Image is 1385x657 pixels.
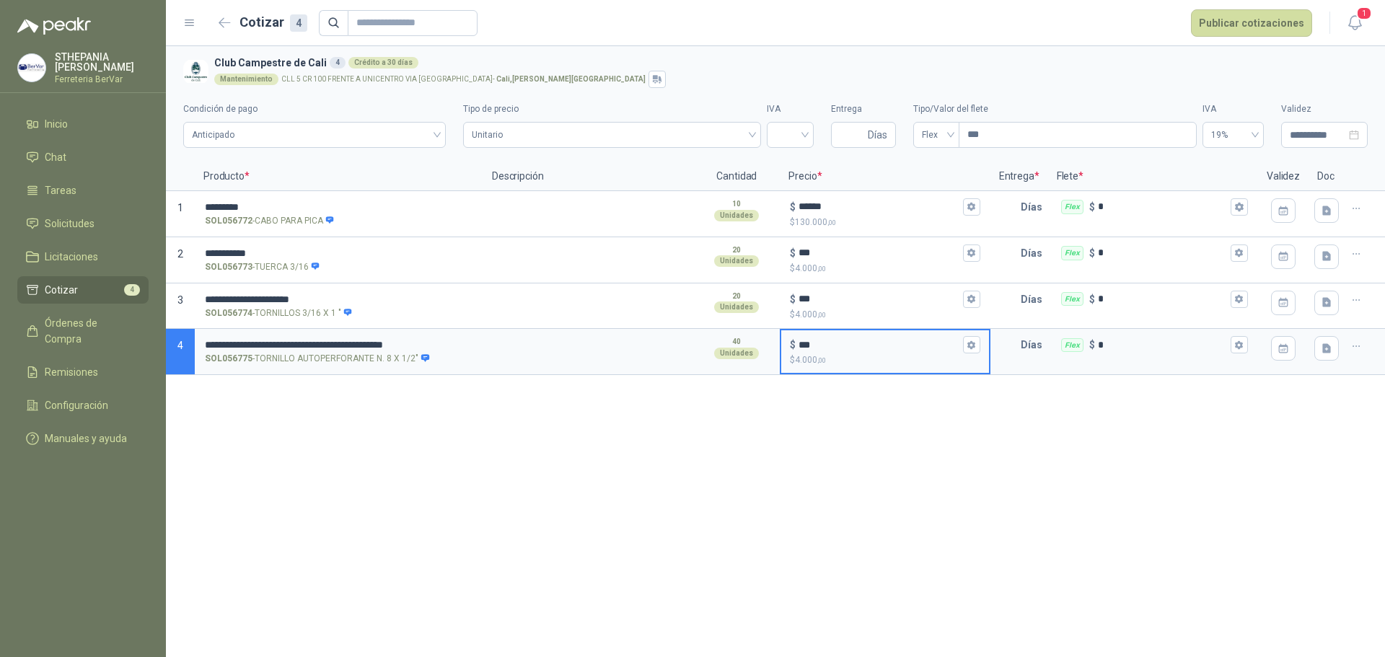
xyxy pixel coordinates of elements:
[1356,6,1372,20] span: 1
[693,162,780,191] p: Cantidad
[348,57,418,69] div: Crédito a 30 días
[205,352,430,366] p: - TORNILLO AUTOPERFORANTE N. 8 X 1/2"
[1098,247,1228,258] input: Flex $
[17,243,149,270] a: Licitaciones
[1061,246,1083,260] div: Flex
[790,308,980,322] p: $
[790,262,980,275] p: $
[45,282,78,298] span: Cotizar
[205,260,320,274] p: - TUERCA 3/16
[868,123,887,147] span: Días
[205,340,473,350] input: SOL056775-TORNILLO AUTOPERFORANTE N. 8 X 1/2"
[1231,244,1248,262] button: Flex $
[817,356,826,364] span: ,00
[790,199,796,215] p: $
[963,198,980,216] button: $$130.000,00
[472,124,752,146] span: Unitario
[767,102,814,116] label: IVA
[714,301,759,313] div: Unidades
[205,294,473,305] input: SOL056774-TORNILLOS 3/16 X 1 "
[795,217,836,227] span: 130.000
[205,307,353,320] p: - TORNILLOS 3/16 X 1 "
[17,17,91,35] img: Logo peakr
[17,392,149,419] a: Configuración
[17,110,149,138] a: Inicio
[714,210,759,221] div: Unidades
[1191,9,1312,37] button: Publicar cotizaciones
[799,201,959,212] input: $$130.000,00
[1342,10,1368,36] button: 1
[799,247,959,258] input: $$4.000,00
[1258,162,1309,191] p: Validez
[1021,330,1048,359] p: Días
[1202,102,1264,116] label: IVA
[17,276,149,304] a: Cotizar4
[1098,294,1228,304] input: Flex $
[55,52,149,72] p: STHEPANIA [PERSON_NAME]
[1048,162,1258,191] p: Flete
[1021,193,1048,221] p: Días
[1231,198,1248,216] button: Flex $
[1061,292,1083,307] div: Flex
[290,14,307,32] div: 4
[205,214,252,228] strong: SOL056772
[496,75,646,83] strong: Cali , [PERSON_NAME][GEOGRAPHIC_DATA]
[205,260,252,274] strong: SOL056773
[463,102,761,116] label: Tipo de precio
[1061,200,1083,214] div: Flex
[790,353,980,367] p: $
[195,162,483,191] p: Producto
[732,244,741,256] p: 20
[214,55,1362,71] h3: Club Campestre de Cali
[780,162,990,191] p: Precio
[55,75,149,84] p: Ferreteria BerVar
[732,336,741,348] p: 40
[281,76,646,83] p: CLL 5 CR 100 FRENTE A UNICENTRO VIA [GEOGRAPHIC_DATA] -
[1098,340,1228,350] input: Flex $
[17,177,149,204] a: Tareas
[795,263,826,273] span: 4.000
[1231,336,1248,353] button: Flex $
[45,364,98,380] span: Remisiones
[990,162,1048,191] p: Entrega
[1061,338,1083,353] div: Flex
[714,348,759,359] div: Unidades
[205,352,252,366] strong: SOL056775
[913,102,1197,116] label: Tipo/Valor del flete
[177,202,183,213] span: 1
[205,307,252,320] strong: SOL056774
[205,202,473,213] input: SOL056772-CABO PARA PICA
[1089,291,1095,307] p: $
[17,309,149,353] a: Órdenes de Compra
[45,431,127,446] span: Manuales y ayuda
[790,337,796,353] p: $
[831,102,896,116] label: Entrega
[45,182,76,198] span: Tareas
[45,249,98,265] span: Licitaciones
[1309,162,1345,191] p: Doc
[205,248,473,259] input: SOL056773-TUERCA 3/16
[177,340,183,351] span: 4
[1231,291,1248,308] button: Flex $
[732,198,741,210] p: 10
[214,74,278,85] div: Mantenimiento
[922,124,951,146] span: Flex
[330,57,346,69] div: 4
[817,265,826,273] span: ,00
[205,214,335,228] p: - CABO PARA PICA
[1211,124,1255,146] span: 19%
[17,358,149,386] a: Remisiones
[1089,245,1095,261] p: $
[799,340,959,350] input: $$4.000,00
[177,294,183,306] span: 3
[795,309,826,319] span: 4.000
[817,311,826,319] span: ,00
[45,315,135,347] span: Órdenes de Compra
[177,248,183,260] span: 2
[1021,285,1048,314] p: Días
[18,54,45,81] img: Company Logo
[45,149,66,165] span: Chat
[1021,239,1048,268] p: Días
[45,397,108,413] span: Configuración
[790,216,980,229] p: $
